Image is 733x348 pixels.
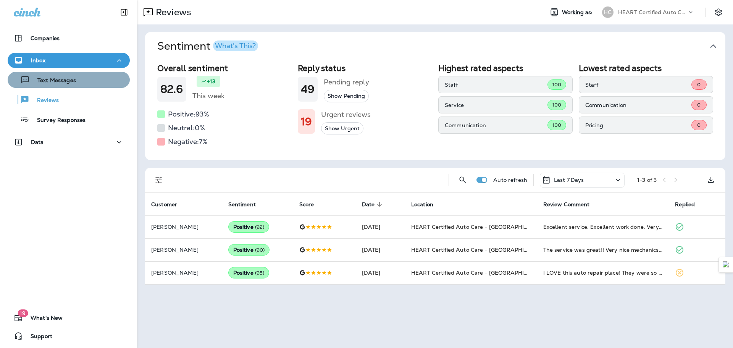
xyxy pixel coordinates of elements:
[324,90,369,102] button: Show Pending
[356,215,405,238] td: [DATE]
[8,53,130,68] button: Inbox
[697,102,701,108] span: 0
[579,63,713,73] h2: Lowest rated aspects
[675,201,695,208] span: Replied
[543,246,663,254] div: The service was great!! Very nice mechanics the work was done in a timely manner. I will be back ...
[585,82,691,88] p: Staff
[493,177,527,183] p: Auto refresh
[145,60,725,160] div: SentimentWhat's This?
[356,238,405,261] td: [DATE]
[29,97,59,104] p: Reviews
[151,224,216,230] p: [PERSON_NAME]
[637,177,657,183] div: 1 - 3 of 3
[552,102,561,108] span: 100
[8,31,130,46] button: Companies
[228,201,256,208] span: Sentiment
[228,267,270,278] div: Positive
[321,122,363,135] button: Show Urgent
[215,42,256,49] div: What's This?
[356,261,405,284] td: [DATE]
[168,122,205,134] h5: Neutral: 0 %
[543,269,663,277] div: I LOVE this auto repair place! They were so nice and fixed my car in one day! In fact, I am 74 ye...
[697,122,701,128] span: 0
[8,134,130,150] button: Data
[8,72,130,88] button: Text Messages
[8,329,130,344] button: Support
[445,102,547,108] p: Service
[31,57,45,63] p: Inbox
[362,201,375,208] span: Date
[192,90,224,102] h5: This week
[299,201,324,208] span: Score
[113,5,135,20] button: Collapse Sidebar
[618,9,687,15] p: HEART Certified Auto Care
[8,92,130,108] button: Reviews
[31,139,44,145] p: Data
[228,221,270,233] div: Positive
[703,172,718,188] button: Export as CSV
[8,310,130,325] button: 19What's New
[438,63,573,73] h2: Highest rated aspects
[168,136,208,148] h5: Negative: 7 %
[697,81,701,88] span: 0
[445,122,547,128] p: Communication
[157,40,258,53] h1: Sentiment
[411,246,548,253] span: HEART Certified Auto Care - [GEOGRAPHIC_DATA]
[153,6,191,18] p: Reviews
[255,247,265,253] span: ( 90 )
[675,201,705,208] span: Replied
[228,201,266,208] span: Sentiment
[151,32,731,60] button: SentimentWhat's This?
[301,83,315,95] h1: 49
[562,9,594,16] span: Working as:
[160,83,183,95] h1: 82.6
[151,201,177,208] span: Customer
[168,108,209,120] h5: Positive: 93 %
[411,201,443,208] span: Location
[30,77,76,84] p: Text Messages
[455,172,470,188] button: Search Reviews
[151,172,166,188] button: Filters
[411,269,548,276] span: HEART Certified Auto Care - [GEOGRAPHIC_DATA]
[324,76,369,88] h5: Pending reply
[151,201,187,208] span: Customer
[585,122,691,128] p: Pricing
[301,115,312,128] h1: 19
[207,78,215,85] p: +13
[445,82,547,88] p: Staff
[298,63,432,73] h2: Reply status
[29,117,86,124] p: Survey Responses
[18,309,28,317] span: 19
[411,223,548,230] span: HEART Certified Auto Care - [GEOGRAPHIC_DATA]
[23,333,52,342] span: Support
[255,224,265,230] span: ( 92 )
[31,35,60,41] p: Companies
[157,63,292,73] h2: Overall sentiment
[321,108,371,121] h5: Urgent reviews
[543,201,600,208] span: Review Comment
[552,81,561,88] span: 100
[543,223,663,231] div: Excellent service. Excellent work done. Very reasonably priced. Absolutely my go to place for aut...
[23,315,63,324] span: What's New
[213,40,258,51] button: What's This?
[362,201,385,208] span: Date
[723,261,730,268] img: Detect Auto
[543,201,590,208] span: Review Comment
[602,6,614,18] div: HC
[299,201,314,208] span: Score
[228,244,270,256] div: Positive
[552,122,561,128] span: 100
[585,102,691,108] p: Communication
[151,247,216,253] p: [PERSON_NAME]
[151,270,216,276] p: [PERSON_NAME]
[712,5,725,19] button: Settings
[8,112,130,128] button: Survey Responses
[554,177,584,183] p: Last 7 Days
[255,270,265,276] span: ( 95 )
[411,201,433,208] span: Location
